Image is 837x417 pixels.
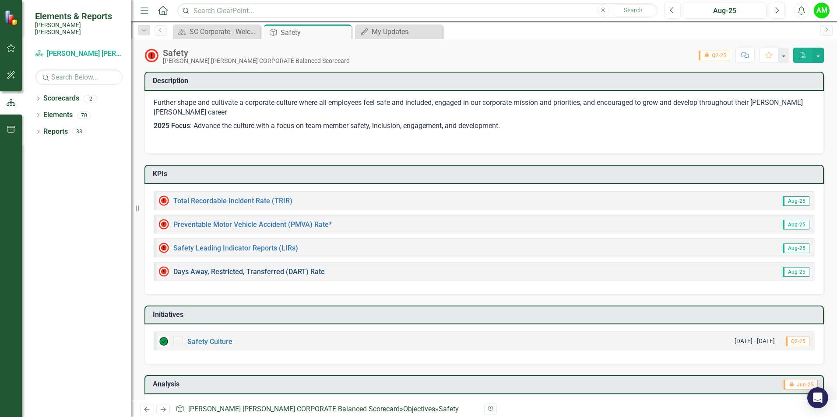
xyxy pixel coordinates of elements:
button: AM [814,3,830,18]
span: Aug-25 [783,243,809,253]
span: Search [624,7,643,14]
span: Aug-25 [783,220,809,229]
a: Objectives [403,405,435,413]
a: [PERSON_NAME] [PERSON_NAME] CORPORATE Balanced Scorecard [188,405,400,413]
a: [PERSON_NAME] [PERSON_NAME] CORPORATE Balanced Scorecard [35,49,123,59]
img: High Alert [144,49,158,63]
div: Open Intercom Messenger [807,387,828,408]
div: Safety [163,48,350,58]
a: Days Away, Restricted, Transferred (DART) Rate [173,268,325,276]
h3: Analysis [153,380,440,388]
span: Elements & Reports [35,11,123,21]
strong: 2025 Focus [154,122,190,130]
div: 70 [77,111,91,119]
a: Elements [43,110,73,120]
a: Preventable Motor Vehicle Accident (PMVA) Rate* [173,220,332,229]
div: 33 [72,128,86,136]
img: Above MAX Target [158,195,169,206]
button: Aug-25 [683,3,767,18]
img: On Target [158,336,169,347]
h3: Description [153,77,819,85]
div: [PERSON_NAME] [PERSON_NAME] CORPORATE Balanced Scorecard [163,58,350,64]
img: ClearPoint Strategy [4,10,20,25]
a: Reports [43,127,68,137]
span: Aug-25 [783,196,809,206]
small: [PERSON_NAME] [PERSON_NAME] [35,21,123,36]
div: Safety [439,405,459,413]
input: Search ClearPoint... [177,3,658,18]
span: Q2-25 [699,51,730,60]
img: Not Meeting Target [158,266,169,277]
small: [DATE] - [DATE] [735,337,775,345]
button: Search [612,4,655,17]
div: Safety [281,27,349,38]
span: Jun-25 [784,380,818,389]
div: My Updates [372,26,440,37]
h3: KPIs [153,170,819,178]
div: 2 [84,95,98,102]
a: Total Recordable Incident Rate (TRIR) [173,197,292,205]
a: SC Corporate - Welcome to ClearPoint [175,26,258,37]
a: Safety Culture [187,337,232,346]
img: Not Meeting Target [158,219,169,229]
img: Not Meeting Target [158,243,169,253]
a: Safety Leading Indicator Reports (LIRs) [173,244,298,252]
h3: Initiatives [153,311,819,319]
div: SC Corporate - Welcome to ClearPoint [190,26,258,37]
span: Q2-25 [786,337,809,346]
div: Aug-25 [686,6,763,16]
input: Search Below... [35,69,123,85]
p: Further shape and cultivate a corporate culture where all employees feel safe and included, engag... [154,98,815,120]
div: » » [176,404,478,414]
p: : Advance the culture with a focus on team member safety, inclusion, engagement, and development. [154,119,815,133]
a: Scorecards [43,94,79,104]
span: Aug-25 [783,267,809,277]
a: My Updates [357,26,440,37]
